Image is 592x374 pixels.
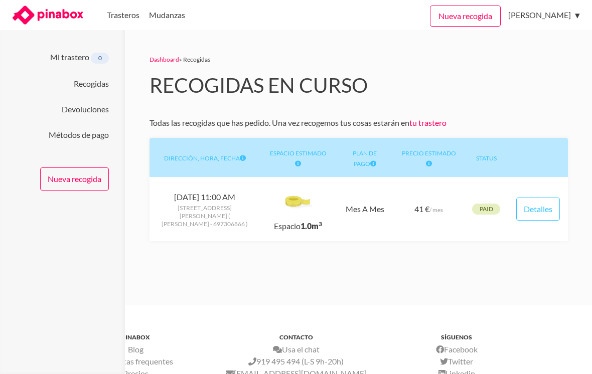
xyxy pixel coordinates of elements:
span: La hora y fecha para recoger [240,153,246,163]
h3: PINABOX [55,333,216,341]
a: Usa el chat [273,344,320,354]
div: » Recogidas [150,54,568,65]
div: Espacio [260,177,336,241]
a: tu trastero [409,118,447,127]
div: Espacio estimado [260,138,336,177]
span: Coste mensual de guardar las cosas [426,158,432,169]
h3: SÍGUENOS [376,333,537,341]
a: Devoluciones [62,104,109,114]
img: meter-2054685875abd7343b206fe34d52f713c5fef3a02fe30bcc86a832f84969bdcc.svg [283,187,313,217]
b: 1.0m [301,221,322,231]
span: Tu ciclo de facturación y pago [370,158,376,169]
a: 919 495 494 (L-S 9h-20h) [248,356,344,366]
a: Métodos de pago [49,130,109,139]
div: [STREET_ADDRESS][PERSON_NAME] ( [PERSON_NAME] - 697306866 ) [158,204,252,228]
sup: 3 [319,220,322,228]
a: Blog [128,344,143,354]
div: 41 € [394,177,465,241]
a: Dashboard [150,56,179,63]
div: Precio estimado [394,138,465,177]
a: Preguntas frequentes [98,356,173,366]
a: Nueva recogida [40,167,109,191]
span: translation missing: es.request.states.paid [480,205,493,213]
a: Twitter [440,356,473,366]
a: Detalles [516,198,560,221]
a: Nueva recogida [430,6,501,27]
h3: CONTACTO [216,333,376,341]
a: Recogidas [74,79,109,88]
p: Todas las recogidas que has pedido. Una vez recogemos tus cosas estarán en [150,116,568,130]
a: Mi trastero [50,52,89,62]
span: 0 [91,53,109,64]
div: [DATE] 11:00 AM [150,177,260,241]
a: Facebook [436,344,478,354]
span: / mes [429,206,443,214]
div: Status [464,138,508,177]
div: Plan de pago [336,138,394,177]
h2: Recogidas en curso [150,73,568,98]
div: Mes A Mes [336,177,394,241]
div: Dirección, hora, fecha [150,138,260,177]
span: El volumen estimado de las cosas que nos llevaremos [295,158,301,169]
